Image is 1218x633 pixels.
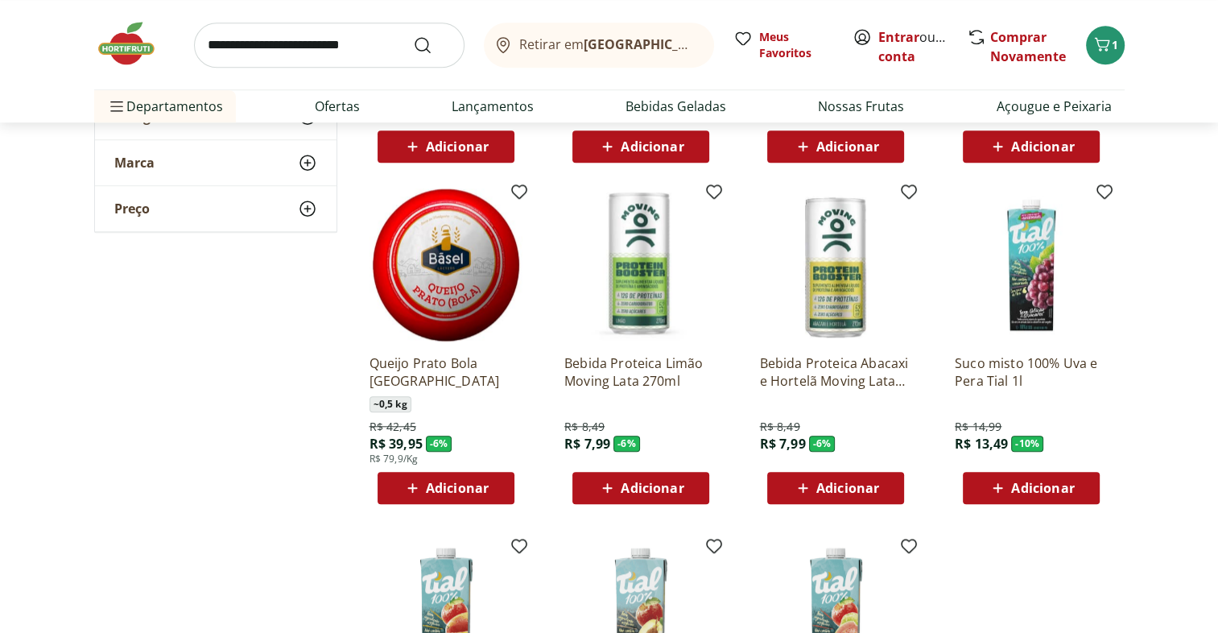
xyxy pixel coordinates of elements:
b: [GEOGRAPHIC_DATA]/[GEOGRAPHIC_DATA] [584,35,855,53]
span: Adicionar [1011,140,1074,153]
a: Queijo Prato Bola [GEOGRAPHIC_DATA] [370,354,522,390]
a: Bebidas Geladas [626,97,726,116]
button: Retirar em[GEOGRAPHIC_DATA]/[GEOGRAPHIC_DATA] [484,23,714,68]
button: Preço [95,187,336,232]
button: Adicionar [767,472,904,504]
span: Adicionar [1011,482,1074,494]
a: Nossas Frutas [818,97,904,116]
a: Bebida Proteica Limão Moving Lata 270ml [564,354,717,390]
span: ou [878,27,950,66]
a: Ofertas [315,97,360,116]
button: Adicionar [963,130,1100,163]
span: Preço [114,201,150,217]
span: ~ 0,5 kg [370,396,411,412]
span: R$ 79,9/Kg [370,453,419,465]
span: Adicionar [621,482,683,494]
a: Entrar [878,28,919,46]
img: Bebida Proteica Limão Moving Lata 270ml [564,188,717,341]
a: Criar conta [878,28,967,65]
span: R$ 42,45 [370,419,416,435]
button: Submit Search [413,35,452,55]
span: R$ 8,49 [564,419,605,435]
button: Adicionar [767,130,904,163]
input: search [194,23,464,68]
span: R$ 13,49 [955,435,1008,453]
span: R$ 7,99 [564,435,610,453]
span: Adicionar [816,140,879,153]
button: Marca [95,141,336,186]
span: Adicionar [621,140,683,153]
button: Adicionar [378,130,514,163]
img: Bebida Proteica Abacaxi e Hortelã Moving Lata 270ml [759,188,912,341]
a: Meus Favoritos [733,29,833,61]
img: Hortifruti [94,19,175,68]
button: Adicionar [963,472,1100,504]
span: 1 [1112,37,1118,52]
span: - 6 % [426,436,452,452]
span: Adicionar [426,482,489,494]
span: Retirar em [519,37,697,52]
a: Bebida Proteica Abacaxi e Hortelã Moving Lata 270ml [759,354,912,390]
img: Suco misto 100% Uva e Pera Tial 1l [955,188,1108,341]
span: - 6 % [613,436,640,452]
span: R$ 39,95 [370,435,423,453]
a: Açougue e Peixaria [996,97,1111,116]
span: Marca [114,155,155,172]
span: - 10 % [1011,436,1043,452]
span: Departamentos [107,87,223,126]
a: Lançamentos [452,97,534,116]
a: Comprar Novamente [990,28,1066,65]
button: Adicionar [572,130,709,163]
span: Adicionar [816,482,879,494]
button: Carrinho [1086,26,1125,64]
span: Meus Favoritos [759,29,833,61]
span: Adicionar [426,140,489,153]
button: Adicionar [378,472,514,504]
span: R$ 14,99 [955,419,1001,435]
span: - 6 % [809,436,836,452]
button: Menu [107,87,126,126]
span: R$ 7,99 [759,435,805,453]
a: Suco misto 100% Uva e Pera Tial 1l [955,354,1108,390]
button: Adicionar [572,472,709,504]
span: R$ 8,49 [759,419,799,435]
img: Queijo Prato Bola Basel [370,188,522,341]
